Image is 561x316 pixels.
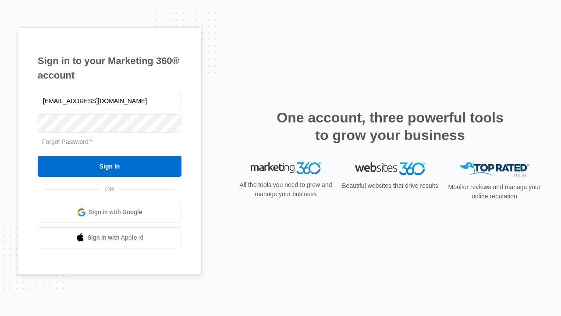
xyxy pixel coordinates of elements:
[38,92,181,110] input: Email
[89,208,142,217] span: Sign in with Google
[38,54,181,83] h1: Sign in to your Marketing 360® account
[341,181,439,190] p: Beautiful websites that drive results
[38,202,181,223] a: Sign in with Google
[38,227,181,248] a: Sign in with Apple Id
[99,185,121,194] span: OR
[251,162,321,175] img: Marketing 360
[237,180,335,199] p: All the tools you need to grow and manage your business
[355,162,425,175] img: Websites 360
[42,138,92,145] a: Forgot Password?
[88,233,144,242] span: Sign in with Apple Id
[274,109,506,144] h2: One account, three powerful tools to grow your business
[459,162,529,177] img: Top Rated Local
[445,183,543,201] p: Monitor reviews and manage your online reputation
[38,156,181,177] input: Sign In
